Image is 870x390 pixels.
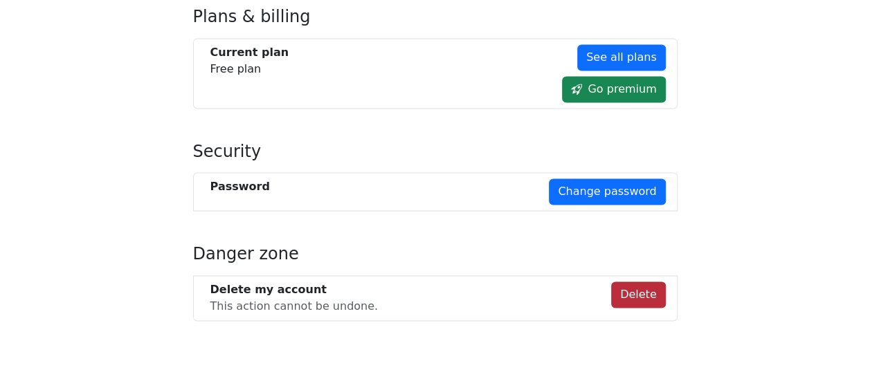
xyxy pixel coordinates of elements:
div: Password [210,178,270,195]
a: Change password [549,178,665,205]
div: Delete my account [210,281,379,298]
h4: Danger zone [193,244,678,264]
h4: Security [193,142,678,162]
a: See all plans [577,44,666,71]
h4: Plans & billing [193,7,678,27]
button: Delete [611,281,666,308]
a: Go premium [562,76,665,102]
div: This action cannot be undone. [210,298,379,315]
div: Current plan [210,44,289,61]
div: Free plan [210,44,289,77]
